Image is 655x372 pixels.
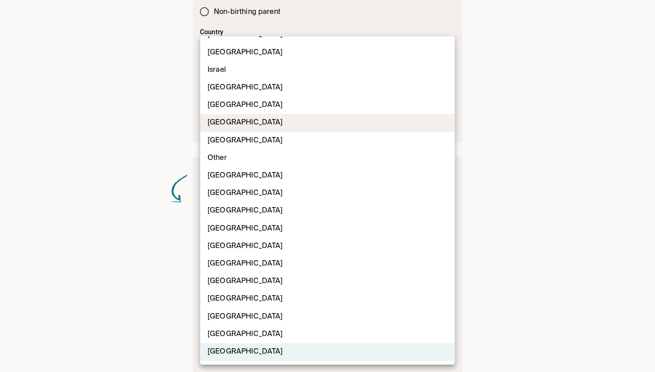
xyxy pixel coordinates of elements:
li: [GEOGRAPHIC_DATA] [200,44,455,62]
li: [GEOGRAPHIC_DATA] [200,202,455,220]
li: [GEOGRAPHIC_DATA] [200,185,455,202]
li: [GEOGRAPHIC_DATA] [200,255,455,273]
li: [GEOGRAPHIC_DATA] [200,97,455,114]
li: [GEOGRAPHIC_DATA] [200,290,455,308]
li: [GEOGRAPHIC_DATA] [200,343,455,361]
li: Israel [200,62,455,79]
li: [GEOGRAPHIC_DATA] [200,167,455,185]
li: Other [200,150,455,167]
li: [GEOGRAPHIC_DATA] [200,273,455,290]
li: [GEOGRAPHIC_DATA] [200,220,455,238]
li: [GEOGRAPHIC_DATA] [200,326,455,343]
li: [GEOGRAPHIC_DATA] [200,308,455,326]
li: [GEOGRAPHIC_DATA] [200,79,455,97]
li: [GEOGRAPHIC_DATA] [200,238,455,255]
li: [GEOGRAPHIC_DATA] [200,114,455,132]
li: [GEOGRAPHIC_DATA] [200,132,455,150]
